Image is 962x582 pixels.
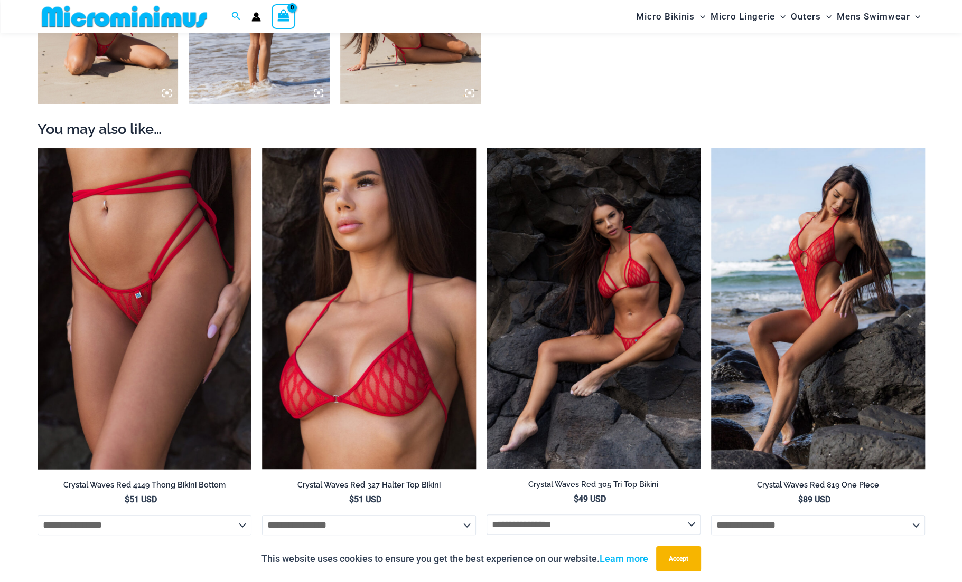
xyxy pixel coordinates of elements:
bdi: 89 USD [798,494,830,504]
a: Crystal Waves Red 4149 Thong Bikini Bottom [38,480,251,494]
span: $ [798,494,803,504]
h2: Crystal Waves Red 819 One Piece [711,480,925,490]
a: Learn more [600,553,648,564]
bdi: 49 USD [574,494,606,504]
p: This website uses cookies to ensure you get the best experience on our website. [261,551,648,567]
span: Mens Swimwear [837,3,910,30]
a: Crystal Waves Red 327 Halter Top Bikini [262,480,476,494]
h2: You may also like… [38,120,925,138]
span: Menu Toggle [775,3,786,30]
h2: Crystal Waves Red 327 Halter Top Bikini [262,480,476,490]
span: Micro Lingerie [711,3,775,30]
span: Menu Toggle [695,3,705,30]
button: Accept [656,546,701,571]
a: Crystal Waves Red 819 One Piece [711,480,925,494]
h2: Crystal Waves Red 305 Tri Top Bikini [487,480,701,490]
a: OutersMenu ToggleMenu Toggle [788,3,834,30]
span: Micro Bikinis [636,3,695,30]
a: View Shopping Cart, empty [272,4,296,28]
img: MM SHOP LOGO FLAT [38,5,211,28]
a: Crystal Waves 4149 Thong 01Crystal Waves 305 Tri Top 4149 Thong 01Crystal Waves 305 Tri Top 4149 ... [38,148,251,469]
a: Account icon link [251,12,261,22]
bdi: 51 USD [125,494,157,504]
h2: Crystal Waves Red 4149 Thong Bikini Bottom [38,480,251,490]
img: Crystal Waves Red 819 One Piece 04 [711,148,925,469]
a: Crystal Waves Red 305 Tri Top Bikini [487,480,701,493]
span: Menu Toggle [821,3,832,30]
a: Micro LingerieMenu ToggleMenu Toggle [708,3,788,30]
span: Outers [791,3,821,30]
span: Menu Toggle [910,3,920,30]
bdi: 51 USD [349,494,381,504]
span: $ [349,494,354,504]
a: Crystal Waves 327 Halter Top 01Crystal Waves 327 Halter Top 4149 Thong 01Crystal Waves 327 Halter... [262,148,476,469]
img: Crystal Waves 305 Tri Top 4149 Thong 04 [487,148,701,468]
a: Crystal Waves Red 819 One Piece 04Crystal Waves Red 819 One Piece 03Crystal Waves Red 819 One Pie... [711,148,925,469]
a: Search icon link [231,10,241,23]
span: $ [574,494,578,504]
a: Micro BikinisMenu ToggleMenu Toggle [633,3,708,30]
img: Crystal Waves 327 Halter Top 01 [262,148,476,469]
nav: Site Navigation [632,2,925,32]
a: Mens SwimwearMenu ToggleMenu Toggle [834,3,923,30]
a: Crystal Waves 305 Tri Top 01Crystal Waves 305 Tri Top 4149 Thong 04Crystal Waves 305 Tri Top 4149... [487,148,701,468]
span: $ [125,494,129,504]
img: Crystal Waves 4149 Thong 01 [38,148,251,469]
